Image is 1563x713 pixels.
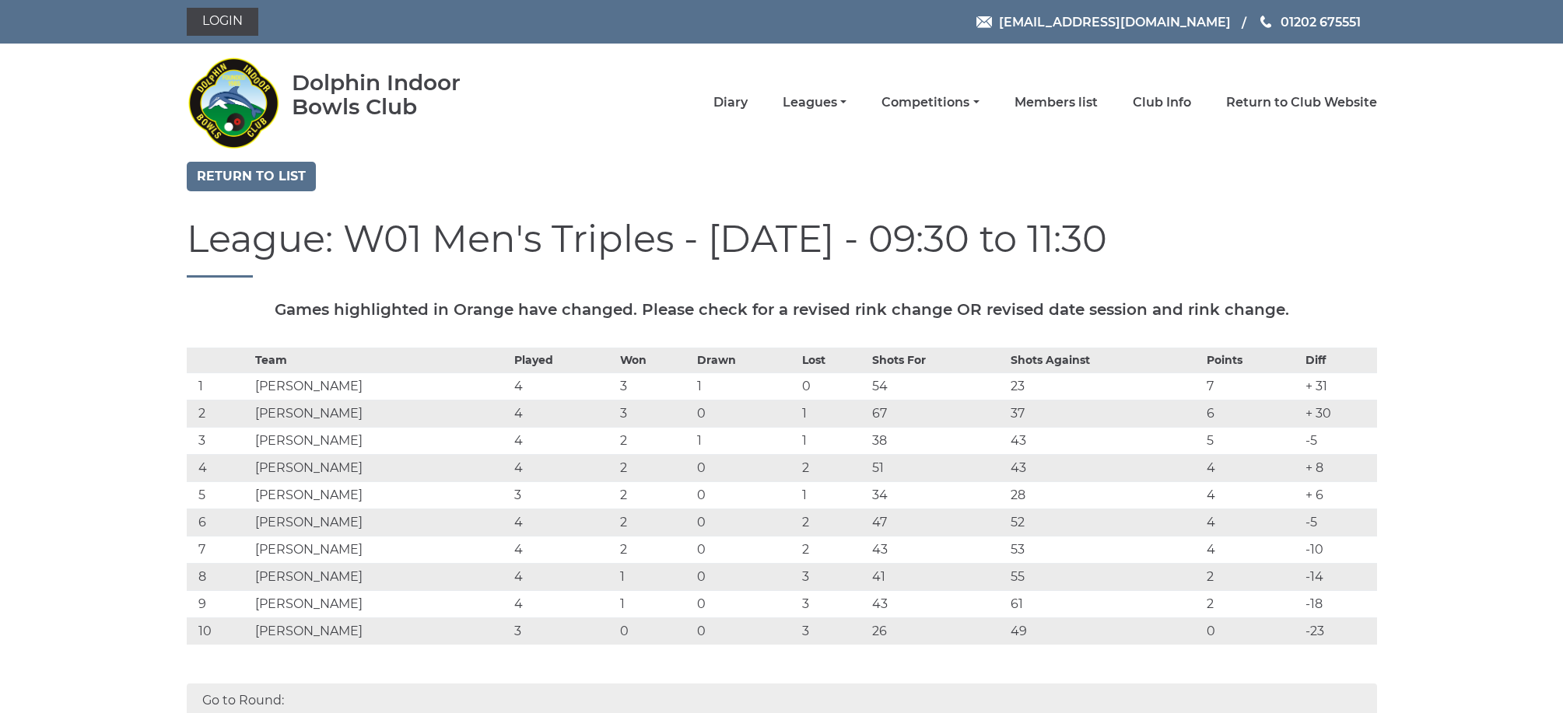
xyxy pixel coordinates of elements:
td: 34 [868,481,1007,509]
td: 2 [1203,590,1301,617]
td: 10 [187,617,251,645]
td: 3 [616,400,693,427]
td: 1 [616,590,693,617]
td: 43 [1007,454,1203,481]
td: [PERSON_NAME] [251,427,510,454]
td: -10 [1302,536,1377,563]
td: 8 [187,563,251,590]
span: [EMAIL_ADDRESS][DOMAIN_NAME] [999,14,1231,29]
a: Return to Club Website [1226,94,1377,111]
td: 1 [798,427,868,454]
td: 1 [798,400,868,427]
div: Dolphin Indoor Bowls Club [292,71,510,119]
td: -18 [1302,590,1377,617]
td: 0 [798,372,868,400]
a: Login [187,8,258,36]
td: 0 [693,400,798,427]
th: Played [510,348,615,372]
td: -14 [1302,563,1377,590]
td: 28 [1007,481,1203,509]
td: [PERSON_NAME] [251,372,510,400]
td: 3 [798,563,868,590]
td: 4 [510,400,615,427]
span: 01202 675551 [1281,14,1361,29]
td: 3 [798,590,868,617]
h5: Games highlighted in Orange have changed. Please check for a revised rink change OR revised date ... [187,301,1377,318]
td: 4 [510,536,615,563]
th: Shots For [868,348,1007,372]
td: [PERSON_NAME] [251,481,510,509]
td: 2 [616,427,693,454]
td: 61 [1007,590,1203,617]
td: 4 [510,563,615,590]
td: 2 [616,481,693,509]
th: Shots Against [1007,348,1203,372]
td: 4 [1203,509,1301,536]
td: 43 [868,590,1007,617]
a: Leagues [783,94,846,111]
td: 41 [868,563,1007,590]
td: 3 [510,617,615,645]
td: 0 [693,509,798,536]
td: 0 [616,617,693,645]
th: Team [251,348,510,372]
td: 1 [187,372,251,400]
td: 51 [868,454,1007,481]
th: Lost [798,348,868,372]
td: + 31 [1302,372,1377,400]
td: 0 [693,481,798,509]
td: 0 [693,454,798,481]
td: 1 [693,372,798,400]
td: 0 [693,536,798,563]
td: 6 [187,509,251,536]
td: 3 [798,617,868,645]
h1: League: W01 Men's Triples - [DATE] - 09:30 to 11:30 [187,218,1377,278]
td: 52 [1007,509,1203,536]
img: Dolphin Indoor Bowls Club [187,48,280,157]
td: -5 [1302,427,1377,454]
td: 0 [693,563,798,590]
td: 0 [693,617,798,645]
td: 7 [1203,372,1301,400]
a: Diary [713,94,748,111]
td: 4 [1203,481,1301,509]
td: 4 [510,372,615,400]
td: 2 [1203,563,1301,590]
td: 3 [187,427,251,454]
td: [PERSON_NAME] [251,590,510,617]
td: + 6 [1302,481,1377,509]
td: 3 [510,481,615,509]
td: 9 [187,590,251,617]
td: [PERSON_NAME] [251,563,510,590]
td: 7 [187,536,251,563]
td: 2 [187,400,251,427]
td: 55 [1007,563,1203,590]
td: 3 [616,372,693,400]
td: 5 [1203,427,1301,454]
img: Phone us [1260,16,1271,28]
td: 2 [616,509,693,536]
td: 49 [1007,617,1203,645]
td: 4 [1203,454,1301,481]
td: 67 [868,400,1007,427]
td: -23 [1302,617,1377,645]
td: 38 [868,427,1007,454]
td: 0 [1203,617,1301,645]
td: 5 [187,481,251,509]
td: 43 [1007,427,1203,454]
td: 2 [798,509,868,536]
td: [PERSON_NAME] [251,536,510,563]
td: 4 [510,427,615,454]
td: [PERSON_NAME] [251,400,510,427]
td: 4 [1203,536,1301,563]
td: + 8 [1302,454,1377,481]
a: Return to list [187,162,316,191]
td: 2 [616,454,693,481]
td: 54 [868,372,1007,400]
th: Drawn [693,348,798,372]
td: -5 [1302,509,1377,536]
a: Members list [1015,94,1098,111]
th: Points [1203,348,1301,372]
td: 43 [868,536,1007,563]
td: 4 [510,509,615,536]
